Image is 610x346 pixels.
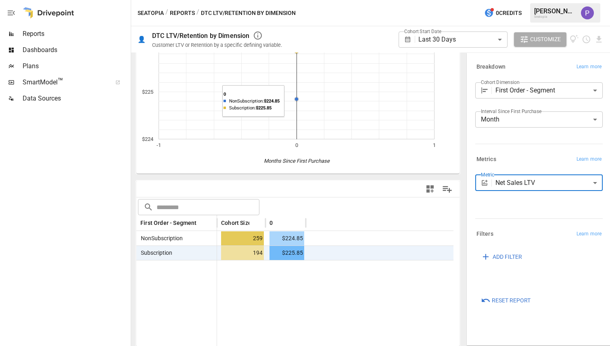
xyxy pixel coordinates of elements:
[23,29,129,39] span: Reports
[530,34,561,44] span: Customize
[138,235,183,241] span: NonSubscription
[570,32,579,47] button: View documentation
[250,217,261,229] button: Sort
[404,28,441,35] label: Cohort Start Date
[481,6,525,21] button: 0Credits
[198,217,209,229] button: Sort
[23,94,129,103] span: Data Sources
[496,8,522,18] span: 0 Credits
[475,293,536,308] button: Reset Report
[594,35,604,44] button: Download report
[514,32,566,47] button: Customize
[58,76,63,86] span: ™
[481,171,494,178] label: Metric
[433,142,436,148] text: 1
[295,142,298,148] text: 0
[142,136,154,142] text: $224
[221,219,251,227] span: Cohort Size
[269,219,273,227] span: 0
[23,45,129,55] span: Dashboards
[269,231,304,245] span: $224.85
[581,6,594,19] img: Prateek Batra
[152,32,250,40] div: DTC LTV/Retention by Dimension
[534,7,576,15] div: [PERSON_NAME]
[142,89,153,95] text: $225
[577,230,602,238] span: Learn more
[475,111,603,128] div: Month
[221,231,264,245] span: 259
[492,296,531,306] span: Reset Report
[495,82,603,99] div: First Order - Segment
[577,155,602,164] span: Learn more
[418,36,456,43] span: Last 30 Days
[438,180,456,198] button: Manage Columns
[165,8,168,18] div: /
[481,108,541,115] label: Interval Since First Purchase
[476,230,493,239] h6: Filters
[138,36,146,43] div: 👤
[475,250,528,264] button: ADD FILTER
[170,8,195,18] button: Reports
[582,35,591,44] button: Schedule report
[269,246,304,260] span: $225.85
[23,61,129,71] span: Plans
[481,79,519,86] label: Cohort Dimension
[23,78,107,87] span: SmartModel
[138,250,172,256] span: Subscription
[493,252,522,262] span: ADD FILTER
[221,246,264,260] span: 194
[274,217,285,229] button: Sort
[577,63,602,71] span: Learn more
[196,8,199,18] div: /
[138,8,164,18] button: Seatopia
[136,28,453,174] svg: A chart.
[476,63,506,71] h6: Breakdown
[476,155,496,164] h6: Metrics
[534,15,576,19] div: Seatopia
[495,175,603,191] div: Net Sales LTV
[264,158,330,164] text: Months Since First Purchase
[140,219,197,227] span: First Order - Segment
[157,142,161,148] text: -1
[576,2,599,24] button: Prateek Batra
[152,42,282,48] div: Customer LTV or Retention by a specific defining variable.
